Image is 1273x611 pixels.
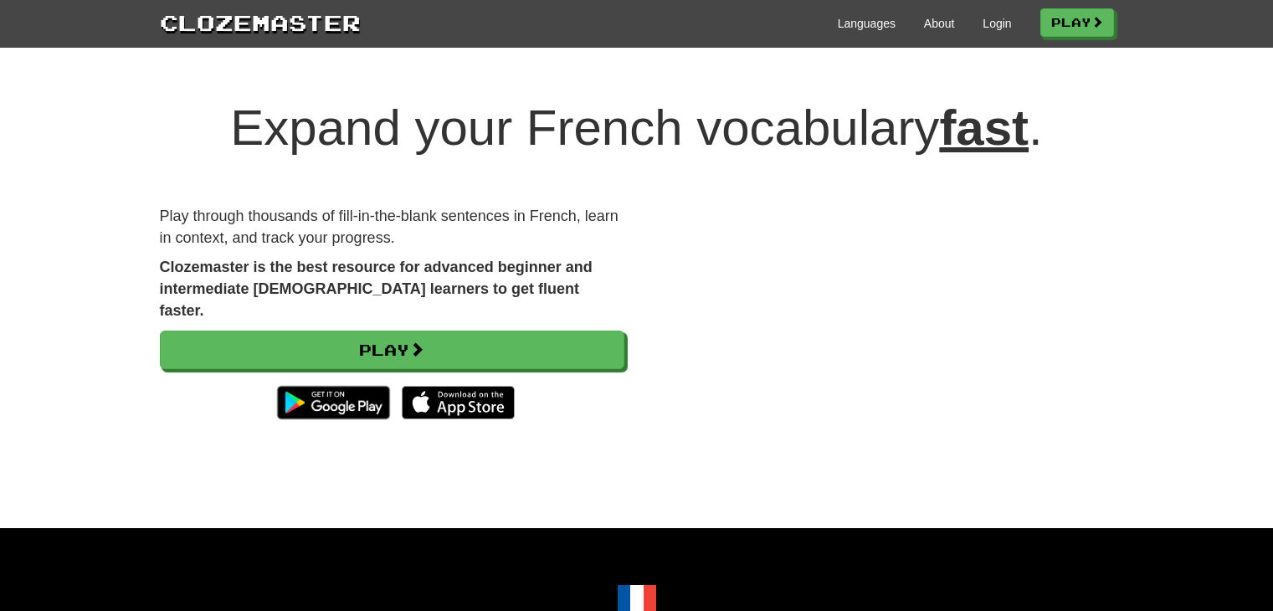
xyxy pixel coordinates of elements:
img: Download_on_the_App_Store_Badge_US-UK_135x40-25178aeef6eb6b83b96f5f2d004eda3bffbb37122de64afbaef7... [402,386,515,419]
a: Play [1040,8,1114,37]
img: Get it on Google Play [269,377,398,428]
p: Play through thousands of fill-in-the-blank sentences in French, learn in context, and track your... [160,206,624,249]
a: Languages [838,15,896,32]
h1: Expand your French vocabulary . [160,100,1114,156]
a: About [924,15,955,32]
a: Login [983,15,1011,32]
a: Clozemaster [160,7,361,38]
a: Play [160,331,624,369]
strong: Clozemaster is the best resource for advanced beginner and intermediate [DEMOGRAPHIC_DATA] learne... [160,259,593,318]
u: fast [939,100,1029,156]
